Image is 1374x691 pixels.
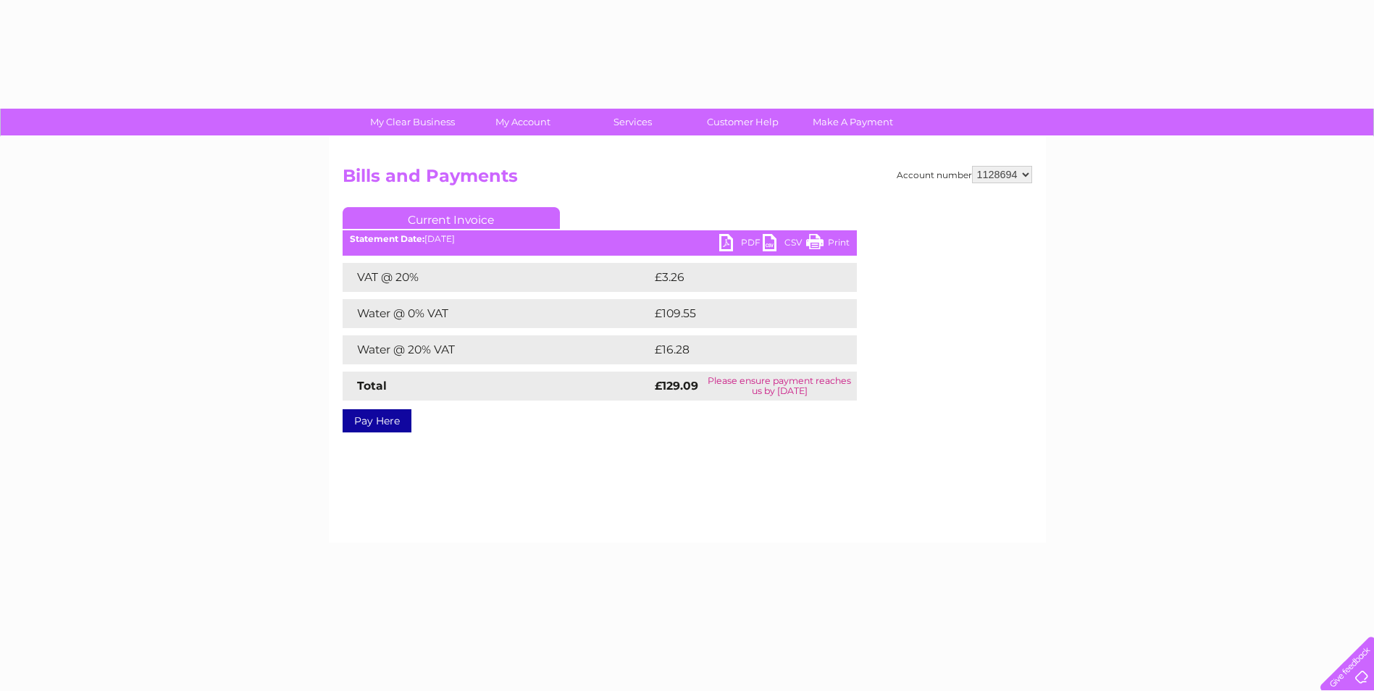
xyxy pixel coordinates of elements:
[651,263,823,292] td: £3.26
[573,109,692,135] a: Services
[343,299,651,328] td: Water @ 0% VAT
[343,335,651,364] td: Water @ 20% VAT
[343,234,857,244] div: [DATE]
[719,234,763,255] a: PDF
[343,166,1032,193] h2: Bills and Payments
[343,207,560,229] a: Current Invoice
[343,263,651,292] td: VAT @ 20%
[763,234,806,255] a: CSV
[806,234,850,255] a: Print
[353,109,472,135] a: My Clear Business
[703,372,857,401] td: Please ensure payment reaches us by [DATE]
[651,299,830,328] td: £109.55
[793,109,913,135] a: Make A Payment
[897,166,1032,183] div: Account number
[357,379,387,393] strong: Total
[683,109,803,135] a: Customer Help
[463,109,582,135] a: My Account
[655,379,698,393] strong: £129.09
[343,409,411,432] a: Pay Here
[651,335,826,364] td: £16.28
[350,233,424,244] b: Statement Date:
